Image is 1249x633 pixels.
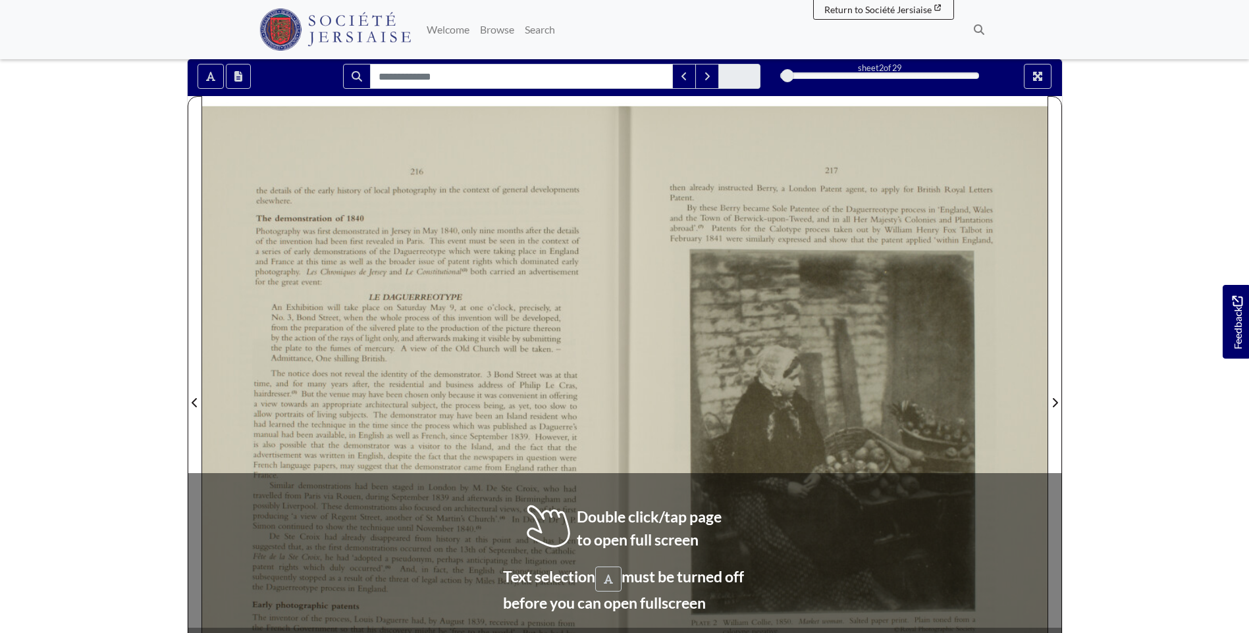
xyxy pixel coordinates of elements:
a: Welcome [421,16,475,43]
button: Toggle text selection (Alt+T) [198,64,224,89]
a: Would you like to provide feedback? [1223,285,1249,359]
button: Previous Match [672,64,696,89]
span: Feedback [1229,295,1245,349]
div: sheet of 29 [780,62,979,74]
span: 2 [879,63,884,73]
input: Search for [370,64,673,89]
button: Open transcription window [226,64,251,89]
a: Société Jersiaise logo [259,5,412,54]
button: Full screen mode [1024,64,1051,89]
button: Search [343,64,371,89]
img: Société Jersiaise [259,9,412,51]
a: Search [519,16,560,43]
a: Browse [475,16,519,43]
button: Next Match [695,64,719,89]
span: Return to Société Jersiaise [824,4,932,15]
